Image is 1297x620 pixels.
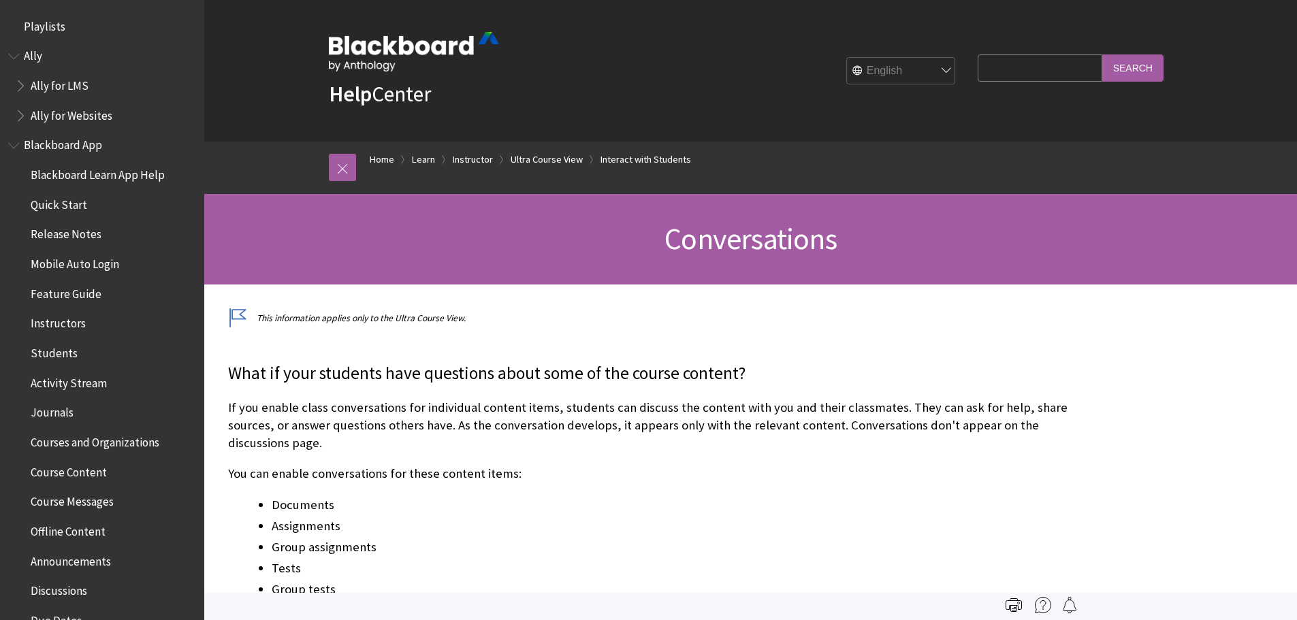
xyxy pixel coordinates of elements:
[228,312,1072,325] p: This information applies only to the Ultra Course View.
[8,45,196,127] nav: Book outline for Anthology Ally Help
[31,104,112,123] span: Ally for Websites
[31,550,111,568] span: Announcements
[228,399,1072,453] p: If you enable class conversations for individual content items, students can discuss the content ...
[31,193,87,212] span: Quick Start
[31,579,87,598] span: Discussions
[453,151,493,168] a: Instructor
[31,491,114,509] span: Course Messages
[329,80,431,108] a: HelpCenter
[412,151,435,168] a: Learn
[272,559,1072,578] li: Tests
[847,58,956,85] select: Site Language Selector
[664,220,837,257] span: Conversations
[228,361,1072,386] p: What if your students have questions about some of the course content?
[31,252,119,271] span: Mobile Auto Login
[31,431,159,449] span: Courses and Organizations
[31,402,74,420] span: Journals
[31,163,165,182] span: Blackboard Learn App Help
[1006,597,1022,613] img: Print
[601,151,691,168] a: Interact with Students
[31,312,86,331] span: Instructors
[329,32,499,71] img: Blackboard by Anthology
[272,538,1072,557] li: Group assignments
[1035,597,1051,613] img: More help
[31,520,106,538] span: Offline Content
[31,342,78,360] span: Students
[31,461,107,479] span: Course Content
[8,15,196,38] nav: Book outline for Playlists
[24,15,65,33] span: Playlists
[24,45,42,63] span: Ally
[272,495,1072,515] li: Documents
[1102,54,1164,81] input: Search
[272,580,1072,599] li: Group tests
[24,134,102,152] span: Blackboard App
[228,465,1072,483] p: You can enable conversations for these content items:
[329,80,372,108] strong: Help
[31,74,89,93] span: Ally for LMS
[272,517,1072,536] li: Assignments
[31,223,101,242] span: Release Notes
[31,372,107,390] span: Activity Stream
[370,151,394,168] a: Home
[31,282,101,301] span: Feature Guide
[511,151,583,168] a: Ultra Course View
[1061,597,1078,613] img: Follow this page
